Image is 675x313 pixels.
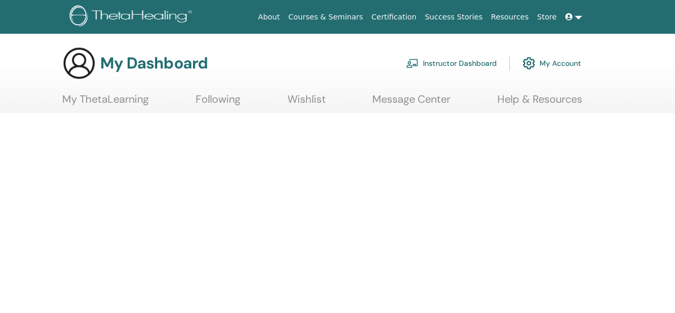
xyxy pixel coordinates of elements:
a: Resources [487,7,533,27]
img: chalkboard-teacher.svg [406,58,419,68]
a: My ThetaLearning [62,93,149,113]
a: Store [533,7,561,27]
a: Help & Resources [497,93,582,113]
a: Success Stories [421,7,487,27]
a: Certification [367,7,420,27]
img: logo.png [70,5,196,29]
img: generic-user-icon.jpg [62,46,96,80]
a: Courses & Seminars [284,7,368,27]
a: My Account [523,52,581,75]
a: Instructor Dashboard [406,52,497,75]
a: Following [196,93,240,113]
a: Message Center [372,93,450,113]
a: Wishlist [287,93,326,113]
img: cog.svg [523,54,535,72]
h3: My Dashboard [100,54,208,73]
a: About [254,7,284,27]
